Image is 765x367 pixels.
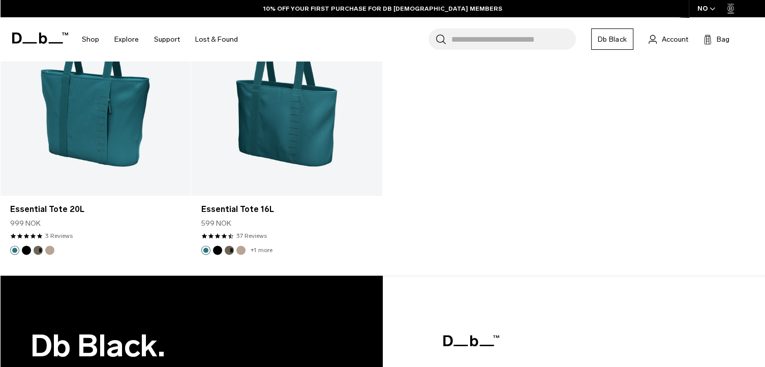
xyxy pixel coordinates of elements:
[662,34,688,45] span: Account
[10,246,19,255] button: Midnight Teal
[45,246,54,255] button: Fogbow Beige
[591,28,633,50] a: Db Black
[717,34,729,45] span: Bag
[703,33,729,45] button: Bag
[154,21,180,57] a: Support
[22,246,31,255] button: Black Out
[236,231,267,240] a: 37 reviews
[213,246,222,255] button: Black Out
[114,21,139,57] a: Explore
[195,21,238,57] a: Lost & Found
[225,246,234,255] button: Forest Green
[251,247,272,254] a: +1 more
[82,21,99,57] a: Shop
[201,218,231,229] span: 599 NOK
[201,246,210,255] button: Midnight Teal
[74,17,246,62] nav: Main Navigation
[236,246,246,255] button: Fogbow Beige
[45,231,73,240] a: 3 reviews
[10,218,41,229] span: 999 NOK
[201,203,372,216] a: Essential Tote 16L
[10,203,180,216] a: Essential Tote 20L
[649,33,688,45] a: Account
[263,4,502,13] a: 10% OFF YOUR FIRST PURCHASE FOR DB [DEMOGRAPHIC_DATA] MEMBERS
[34,246,43,255] button: Forest Green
